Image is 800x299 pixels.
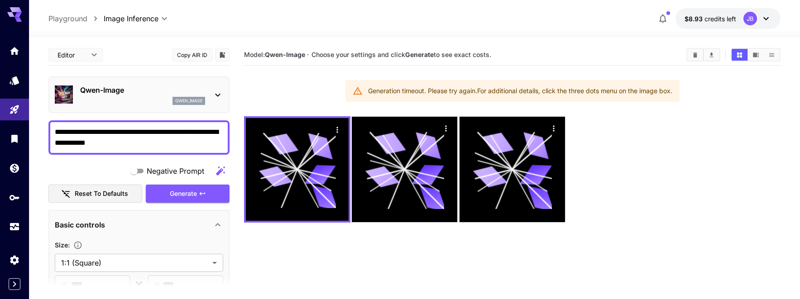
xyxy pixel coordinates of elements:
div: $8.92668 [685,14,736,24]
div: JB [743,12,757,25]
p: Basic controls [55,219,105,230]
div: Models [9,75,20,86]
span: Negative Prompt [147,166,204,176]
div: Settings [9,254,20,266]
p: Qwen-Image [80,85,205,95]
span: 1:1 (Square) [61,257,209,268]
div: Usage [9,221,20,233]
button: Show media in grid view [732,49,747,61]
button: Show media in video view [748,49,764,61]
button: $8.92668JB [675,8,781,29]
div: Library [9,133,20,144]
div: Show media in grid viewShow media in video viewShow media in list view [731,48,781,62]
span: Generate [170,188,197,199]
div: Qwen-Imageqwen_image [55,81,223,109]
button: Download All [704,49,719,61]
div: API Keys [9,192,20,203]
div: Home [9,45,20,57]
span: Size : [55,241,70,249]
button: Expand sidebar [9,278,20,290]
span: credits left [704,15,736,23]
div: Generation timeout. Please try again. For additional details, click the three dots menu on the im... [368,83,672,99]
span: Editor [57,50,86,60]
span: $8.93 [685,15,704,23]
div: Playground [9,104,20,115]
span: Image Inference [104,13,158,24]
nav: breadcrumb [48,13,104,24]
button: Adjust the dimensions of the generated image by specifying its width and height in pixels, or sel... [70,241,86,250]
span: Model: [244,51,305,58]
div: Actions [330,123,344,136]
div: Basic controls [55,214,223,236]
button: Clear All [687,49,703,61]
span: Choose your settings and click to see exact costs. [311,51,491,58]
div: Actions [439,121,453,135]
div: Wallet [9,162,20,174]
a: Playground [48,13,87,24]
button: Reset to defaults [48,185,143,203]
button: Add to library [218,49,226,60]
p: · [307,49,309,60]
button: Generate [146,185,229,203]
b: Qwen-Image [265,51,305,58]
button: Show media in list view [764,49,780,61]
div: Clear AllDownload All [686,48,720,62]
div: Actions [547,121,560,135]
button: Copy AIR ID [172,48,213,62]
b: Generate [405,51,434,58]
p: qwen_image [175,98,202,104]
